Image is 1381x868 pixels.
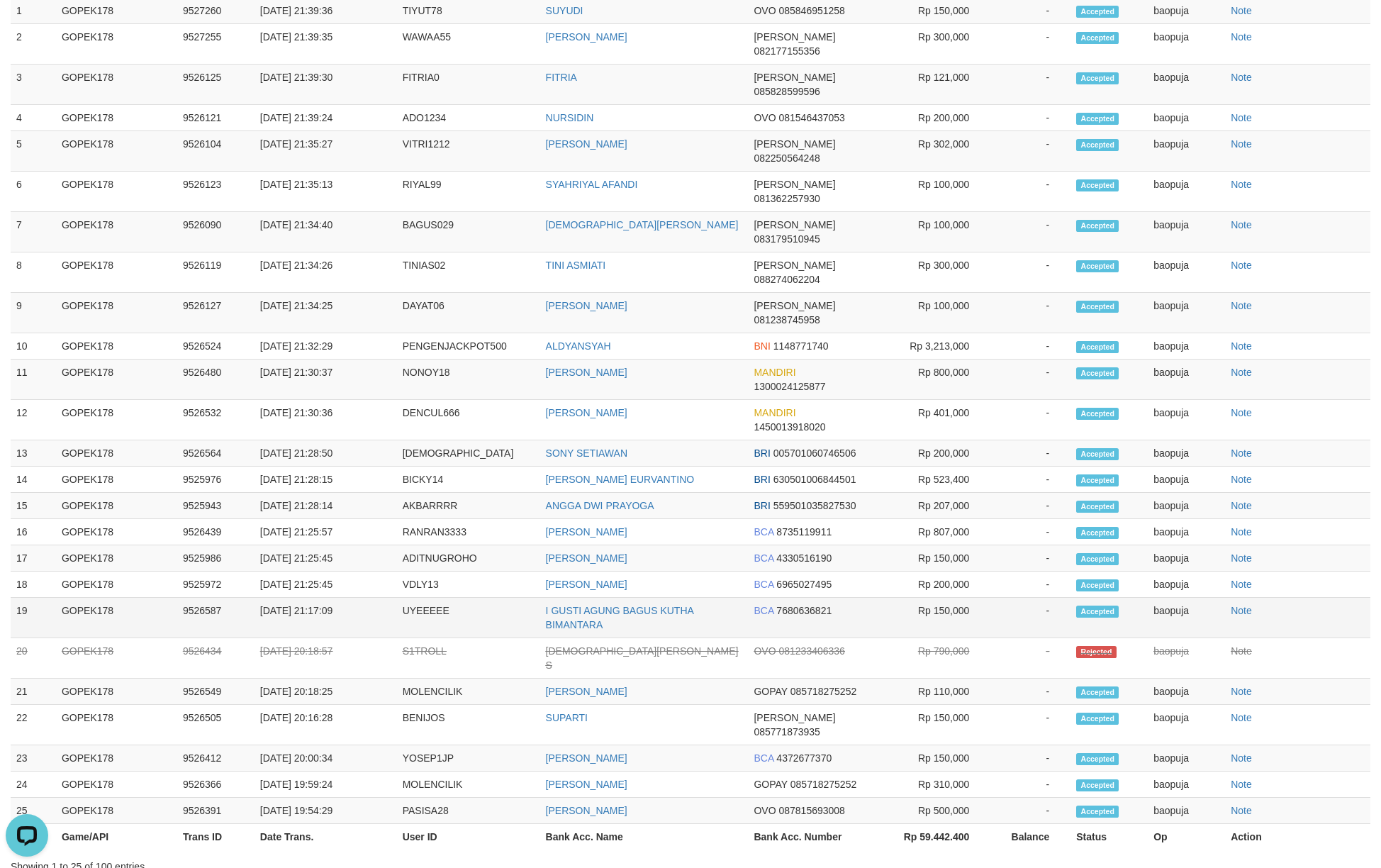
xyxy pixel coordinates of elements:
a: Note [1231,260,1252,271]
td: [DATE] 20:18:57 [255,638,397,679]
td: TINIAS02 [397,252,540,293]
td: - [990,598,1070,638]
td: 9525972 [177,572,255,598]
td: [DATE] 21:35:13 [255,172,397,212]
a: Note [1231,552,1252,564]
td: Rp 100,000 [869,293,990,333]
span: [PERSON_NAME] [754,72,835,83]
a: Note [1231,752,1252,764]
span: Accepted [1076,220,1119,232]
span: OVO [754,5,776,16]
td: 8 [11,252,56,293]
td: GOPEK178 [56,333,177,360]
td: 9526549 [177,679,255,705]
span: Accepted [1076,553,1119,565]
a: FITRIA [546,72,577,83]
td: ADITNUGROHO [397,545,540,572]
a: Note [1231,340,1252,352]
a: Note [1231,5,1252,16]
a: Note [1231,407,1252,418]
td: baopuja [1148,400,1225,440]
td: 13 [11,440,56,467]
a: Note [1231,805,1252,816]
td: - [990,252,1070,293]
a: [DEMOGRAPHIC_DATA][PERSON_NAME] [546,219,739,230]
td: VITRI1212 [397,131,540,172]
td: Rp 110,000 [869,679,990,705]
td: [DATE] 21:34:40 [255,212,397,252]
span: Accepted [1076,367,1119,379]
td: baopuja [1148,440,1225,467]
td: baopuja [1148,212,1225,252]
a: [PERSON_NAME] [546,579,627,590]
td: GOPEK178 [56,105,177,131]
td: [DATE] 21:25:57 [255,519,397,545]
a: TINI ASMIATI [546,260,606,271]
span: BCA [754,605,773,616]
td: Rp 150,000 [869,545,990,572]
td: RIYAL99 [397,172,540,212]
span: MANDIRI [754,367,795,378]
td: baopuja [1148,467,1225,493]
td: 11 [11,360,56,400]
td: UYEEEEE [397,598,540,638]
span: Copy 082177155356 to clipboard [754,45,820,57]
td: GOPEK178 [56,131,177,172]
td: Rp 100,000 [869,172,990,212]
span: Copy 081362257930 to clipboard [754,193,820,204]
td: GOPEK178 [56,545,177,572]
a: SUYUDI [546,5,583,16]
td: [DATE] 21:28:15 [255,467,397,493]
td: 9526090 [177,212,255,252]
span: Accepted [1076,139,1119,151]
td: S1TROLL [397,638,540,679]
td: - [990,638,1070,679]
td: 3 [11,65,56,105]
td: baopuja [1148,24,1225,65]
a: [PERSON_NAME] [546,779,627,790]
td: [DATE] 21:30:36 [255,400,397,440]
span: Copy 6965027495 to clipboard [776,579,832,590]
td: 9526587 [177,598,255,638]
td: baopuja [1148,105,1225,131]
td: 9526434 [177,638,255,679]
td: GOPEK178 [56,679,177,705]
td: 9526439 [177,519,255,545]
a: [PERSON_NAME] [546,138,627,150]
span: [PERSON_NAME] [754,31,835,43]
a: [DEMOGRAPHIC_DATA][PERSON_NAME] S [546,645,739,671]
span: BNI [754,340,770,352]
td: Rp 200,000 [869,572,990,598]
span: [PERSON_NAME] [754,712,835,723]
span: Accepted [1076,301,1119,313]
td: ADO1234 [397,105,540,131]
span: Accepted [1076,474,1119,486]
td: [DATE] 21:34:25 [255,293,397,333]
td: Rp 401,000 [869,400,990,440]
td: MOLENCILIK [397,679,540,705]
td: Rp 150,000 [869,745,990,772]
td: BICKY14 [397,467,540,493]
a: Note [1231,645,1252,657]
td: baopuja [1148,638,1225,679]
td: [DATE] 21:34:26 [255,252,397,293]
td: 23 [11,745,56,772]
a: Note [1231,712,1252,723]
td: GOPEK178 [56,65,177,105]
a: Note [1231,219,1252,230]
td: [DATE] 21:32:29 [255,333,397,360]
td: 9526104 [177,131,255,172]
td: - [990,572,1070,598]
span: BRI [754,447,770,459]
span: Copy 085771873935 to clipboard [754,726,820,738]
td: 16 [11,519,56,545]
span: Copy 082250564248 to clipboard [754,152,820,164]
td: DENCUL666 [397,400,540,440]
span: BCA [754,526,773,538]
a: Note [1231,300,1252,311]
span: Accepted [1076,527,1119,539]
td: Rp 807,000 [869,519,990,545]
td: baopuja [1148,519,1225,545]
td: GOPEK178 [56,493,177,519]
td: 9526125 [177,65,255,105]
